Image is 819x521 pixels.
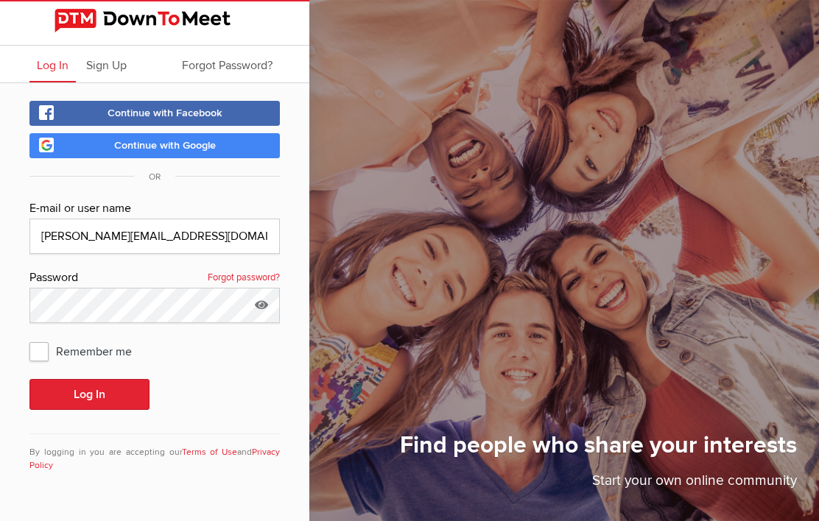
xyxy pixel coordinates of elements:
a: Continue with Facebook [29,101,280,126]
a: Forgot Password? [175,46,280,82]
input: Email@address.com [29,219,280,254]
a: Terms of Use [182,447,238,458]
a: Forgot password? [208,269,280,288]
span: Forgot Password? [182,58,273,73]
a: Sign Up [79,46,134,82]
img: DownToMeet [55,9,255,32]
div: E-mail or user name [29,199,280,219]
a: Log In [29,46,76,82]
p: Start your own online community [400,470,797,499]
div: Password [29,269,280,288]
span: Remember me [29,338,147,364]
div: By logging in you are accepting our and [29,433,280,472]
span: Continue with Google [114,139,216,152]
button: Log In [29,379,150,410]
span: Log In [37,58,68,73]
h1: Find people who share your interests [400,430,797,470]
span: Continue with Facebook [108,107,222,119]
span: Sign Up [86,58,127,73]
span: OR [134,171,175,182]
a: Continue with Google [29,133,280,158]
